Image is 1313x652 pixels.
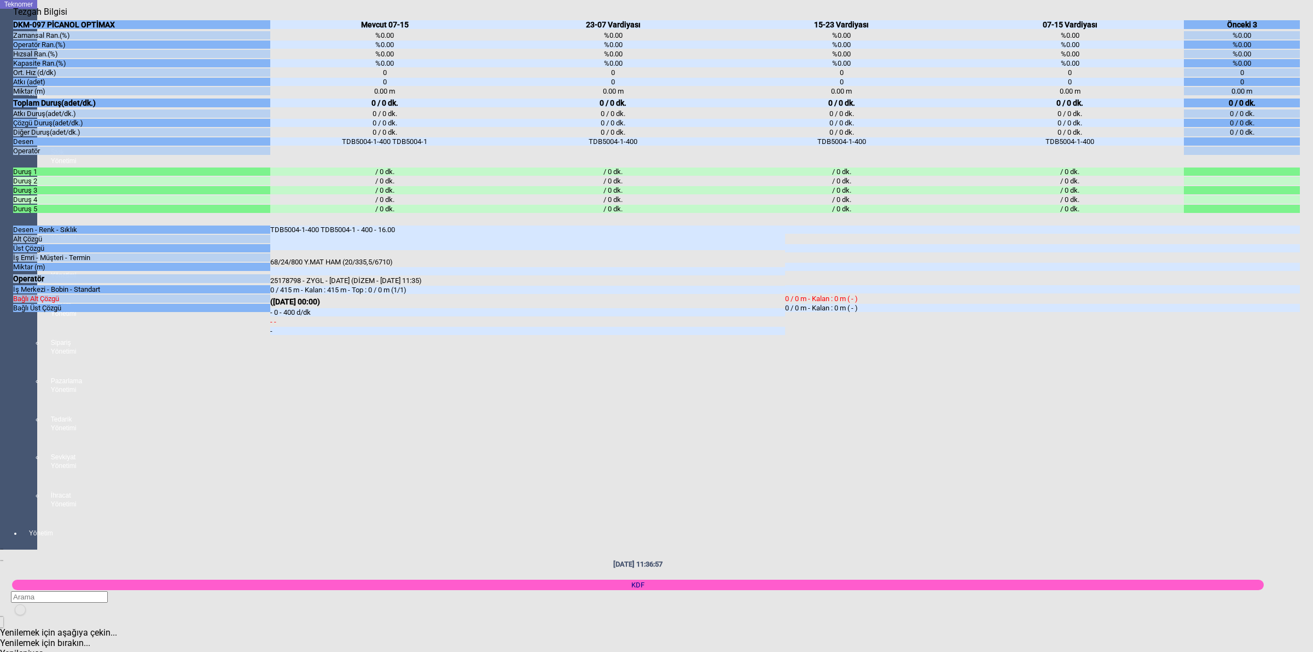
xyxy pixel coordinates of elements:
div: / 0 dk. [727,186,955,194]
div: Alt Çözgü [13,235,270,243]
div: / 0 dk. [727,177,955,185]
div: %0.00 [956,31,1184,39]
div: Duruş 1 [13,168,270,176]
div: İş Emri - Müşteri - Termin [13,253,270,262]
div: - [270,327,785,335]
div: Mevcut 07-15 [270,20,498,29]
div: - - [270,318,785,326]
div: 0 / 415 m - Kalan : 415 m - Top : 0 / 0 m (1/1) [270,286,785,294]
div: Hızsal Ran.(%) [13,50,270,58]
div: TDB5004-1-400 [499,137,727,146]
div: %0.00 [727,31,955,39]
div: / 0 dk. [956,195,1184,204]
div: 0 [499,68,727,77]
div: ([DATE] 00:00) [270,297,785,306]
div: 0 / 0 dk. [727,119,955,127]
div: TDB5004-1-400 [956,137,1184,146]
div: / 0 dk. [727,195,955,204]
div: 0 / 0 dk. [956,128,1184,136]
div: / 0 dk. [270,186,498,194]
div: / 0 dk. [270,205,498,213]
div: 07-15 Vardiyası [956,20,1184,29]
div: %0.00 [270,50,498,58]
div: Çözgü Duruş(adet/dk.) [13,119,270,127]
div: / 0 dk. [499,177,727,185]
div: %0.00 [1184,41,1300,49]
div: 0 [956,78,1184,86]
div: 0 / 0 dk. [956,119,1184,127]
div: / 0 dk. [499,205,727,213]
div: 0.00 m [270,87,498,95]
div: Diğer Duruş(adet/dk.) [13,128,270,136]
div: Kapasite Ran.(%) [13,59,270,67]
div: 0.00 m [727,87,955,95]
div: %0.00 [956,59,1184,67]
div: %0.00 [270,41,498,49]
div: 0.00 m [499,87,727,95]
div: %0.00 [499,59,727,67]
div: İş Merkezi - Bobin - Standart [13,285,270,293]
div: 0 [1184,78,1300,86]
div: / 0 dk. [727,168,955,176]
div: Duruş 3 [13,186,270,194]
div: 0 [1184,68,1300,77]
div: 0 / 0 dk. [1184,99,1300,107]
div: - 0 - 400 d/dk [270,308,785,316]
div: 0 [727,78,955,86]
div: %0.00 [1184,59,1300,67]
div: 0 / 0 dk. [727,99,955,107]
div: / 0 dk. [499,195,727,204]
div: 0 / 0 dk. [270,128,498,136]
div: 0 [499,78,727,86]
div: %0.00 [499,41,727,49]
div: Bağlı Alt Çözgü [13,295,270,303]
div: Duruş 4 [13,195,270,204]
div: / 0 dk. [270,168,498,176]
div: 0 / 0 dk. [727,109,955,118]
div: %0.00 [727,59,955,67]
div: 0 [727,68,955,77]
div: 0 [270,68,498,77]
div: / 0 dk. [956,177,1184,185]
div: / 0 dk. [956,186,1184,194]
div: Desen [13,137,270,146]
div: / 0 dk. [499,186,727,194]
div: %0.00 [270,59,498,67]
div: %0.00 [727,50,955,58]
div: Operatör [13,147,270,155]
div: TDB5004-1-400 TDB5004-1 [270,137,498,146]
div: / 0 dk. [727,205,955,213]
div: Duruş 2 [13,177,270,185]
div: TDB5004-1-400 [727,137,955,146]
div: %0.00 [499,50,727,58]
div: 0 / 0 dk. [499,99,727,107]
div: 0 / 0 dk. [499,109,727,118]
div: 0 / 0 dk. [956,109,1184,118]
div: 0 / 0 dk. [270,119,498,127]
div: Ort. Hız (d/dk) [13,68,270,77]
div: 0 / 0 dk. [1184,109,1300,118]
div: 0 / 0 dk. [1184,119,1300,127]
div: / 0 dk. [270,195,498,204]
div: / 0 dk. [956,168,1184,176]
div: Zamansal Ran.(%) [13,31,270,39]
div: DKM-097 PİCANOL OPTİMAX [13,20,270,29]
div: 0 / 0 dk. [956,99,1184,107]
div: Tezgah Bilgisi [13,7,71,17]
div: Atkı (adet) [13,78,270,86]
div: %0.00 [727,41,955,49]
div: Atkı Duruş(adet/dk.) [13,109,270,118]
div: / 0 dk. [956,205,1184,213]
div: 0 / 0 dk. [727,128,955,136]
div: Operatör [13,274,270,283]
div: %0.00 [499,31,727,39]
div: 0 / 0 m - Kalan : 0 m ( - ) [785,295,1300,303]
div: 0 / 0 dk. [1184,128,1300,136]
div: 0 [270,78,498,86]
div: 0 / 0 m - Kalan : 0 m ( - ) [785,304,1300,312]
div: 0 / 0 dk. [499,128,727,136]
div: Önceki 3 [1184,20,1300,29]
div: / 0 dk. [499,168,727,176]
div: 0 / 0 dk. [270,109,498,118]
div: 0 / 0 dk. [270,99,498,107]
